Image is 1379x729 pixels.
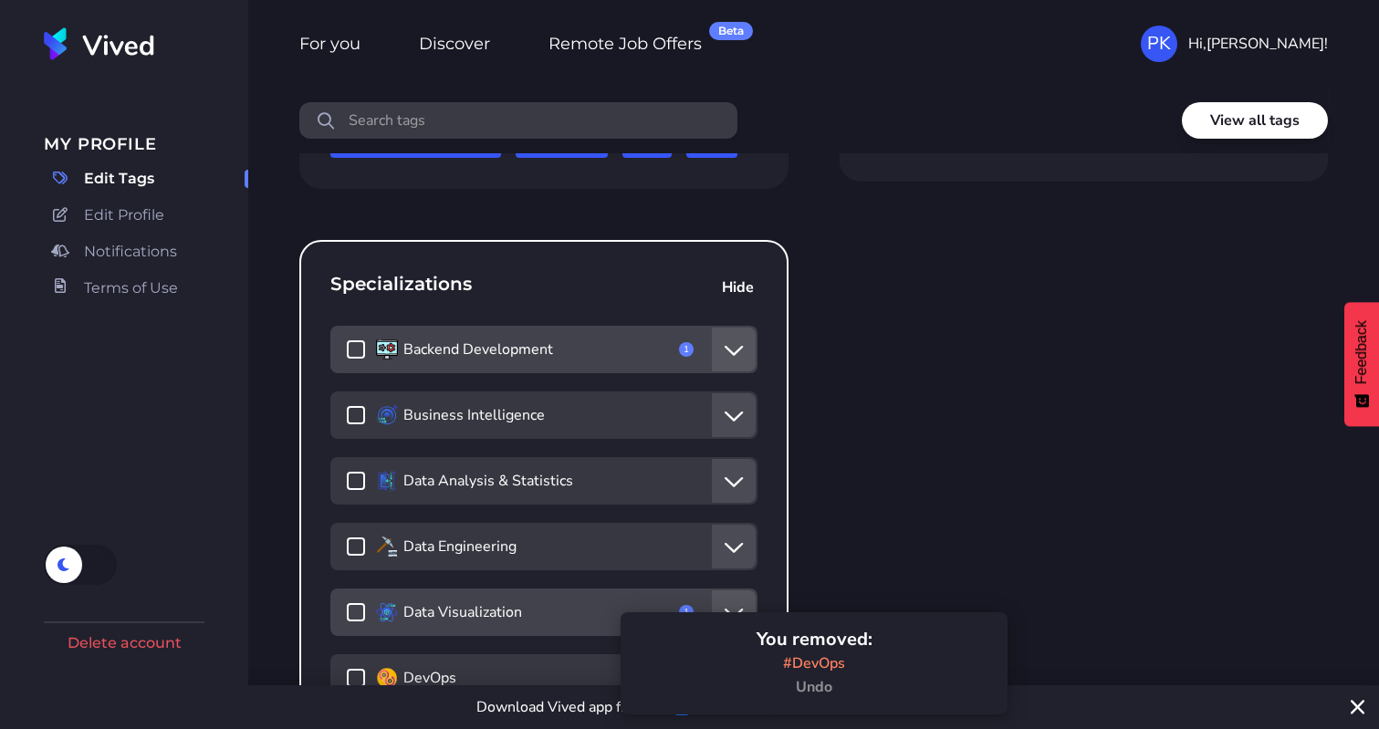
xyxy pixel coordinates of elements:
span: Data Analysis & Statistics [403,470,573,492]
div: Search tags [345,109,429,131]
a: Edit Tags [44,164,248,193]
span: DevOps [403,667,456,689]
span: Remote Job Offers [548,34,702,57]
button: Feedback - Show survey [1344,302,1379,426]
a: Terms of Use [44,274,248,303]
a: Remote Job OffersBeta [548,31,702,57]
a: Notifications [44,237,248,266]
span: Discover [419,34,490,57]
span: Notifications [84,241,177,263]
button: View all tags [1182,102,1328,139]
span: Business Intelligence [403,404,545,426]
a: For you [299,31,360,57]
button: Show nested tags [712,459,756,503]
a: Discover [419,31,490,57]
button: Show nested tags [712,590,756,634]
button: Close Edit Mode [715,267,761,307]
span: # DevOps [783,653,845,673]
button: Show nested tags [712,393,756,437]
button: Undo [794,674,834,700]
span: For you [299,34,360,57]
img: Vived [44,27,154,60]
span: Edit Tags [84,168,154,190]
span: Backend Development [403,338,553,360]
div: 1 [679,605,694,620]
span: Data Engineering [403,536,517,557]
h1: You removed: [756,627,872,652]
div: Beta [709,22,753,40]
h2: Specializations [330,271,772,297]
span: Edit Profile [84,204,164,226]
div: 1 [679,342,694,357]
span: Data Visualization [403,601,522,623]
a: Delete account [58,623,191,663]
a: Edit Profile [44,201,248,230]
span: Feedback [1353,320,1370,384]
div: PK [1141,26,1177,62]
span: Terms of Use [84,277,178,299]
button: PKHi,[PERSON_NAME]! [1141,26,1328,62]
span: My Profile [44,131,248,157]
span: Hi, [PERSON_NAME] ! [1188,33,1328,55]
button: Show nested tags [712,328,756,371]
button: Show nested tags [712,525,756,568]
